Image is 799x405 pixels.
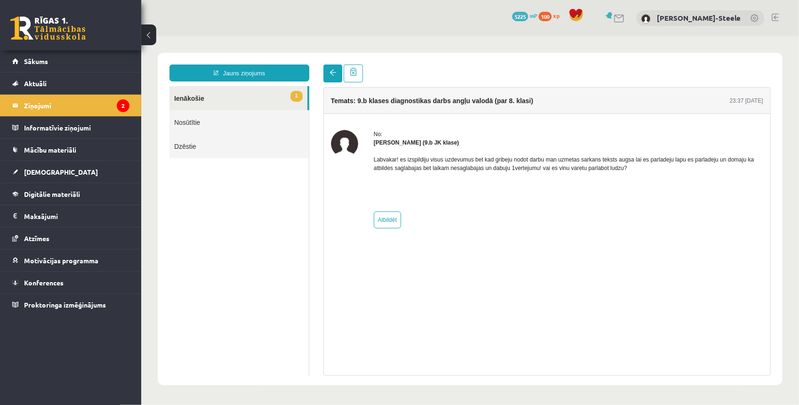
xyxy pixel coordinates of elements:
span: 100 [539,12,552,21]
a: Nosūtītie [28,74,168,98]
span: Konferences [24,278,64,287]
div: No: [233,94,622,102]
legend: Informatīvie ziņojumi [24,117,129,138]
a: 5225 mP [512,12,537,19]
a: Mācību materiāli [12,139,129,161]
h4: Temats: 9.b klases diagnostikas darbs angļu valodā (par 8. klasi) [190,61,392,68]
a: Jauns ziņojums [28,28,168,45]
span: Sākums [24,57,48,65]
a: Konferences [12,272,129,293]
div: 23:37 [DATE] [589,60,622,69]
span: Digitālie materiāli [24,190,80,198]
span: 1 [149,55,161,65]
img: Ēriks Jurģis Zuments-Steele [641,14,651,24]
a: [DEMOGRAPHIC_DATA] [12,161,129,183]
a: 100 xp [539,12,564,19]
a: Informatīvie ziņojumi [12,117,129,138]
a: Dzēstie [28,98,168,122]
span: 5225 [512,12,528,21]
a: Sākums [12,50,129,72]
i: 2 [117,99,129,112]
span: Mācību materiāli [24,146,76,154]
a: Maksājumi [12,205,129,227]
a: [PERSON_NAME]-Steele [657,13,741,23]
a: Ziņojumi2 [12,95,129,116]
a: Digitālie materiāli [12,183,129,205]
a: Atzīmes [12,227,129,249]
span: Atzīmes [24,234,49,243]
a: Rīgas 1. Tālmācības vidusskola [10,16,86,40]
a: Motivācijas programma [12,250,129,271]
a: Aktuāli [12,73,129,94]
p: Labvakar! es izspildiju visus uzdevumus bet kad gribeju nodot darbu man uzmetas sarkans teksts au... [233,119,622,136]
span: Proktoringa izmēģinājums [24,300,106,309]
a: 1Ienākošie [28,50,166,74]
span: xp [553,12,559,19]
span: Aktuāli [24,79,47,88]
span: Motivācijas programma [24,256,98,265]
legend: Maksājumi [24,205,129,227]
legend: Ziņojumi [24,95,129,116]
strong: [PERSON_NAME] (9.b JK klase) [233,103,318,110]
a: Proktoringa izmēģinājums [12,294,129,316]
span: mP [530,12,537,19]
span: [DEMOGRAPHIC_DATA] [24,168,98,176]
a: Atbildēt [233,175,260,192]
img: Aigars Laķis [190,94,217,121]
